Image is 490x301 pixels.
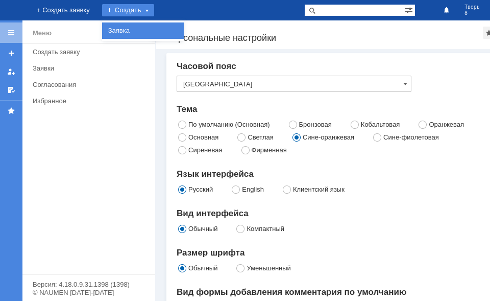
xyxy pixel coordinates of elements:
[33,81,149,88] div: Согласования
[361,121,400,128] label: Кобальтовая
[166,33,483,43] div: Персональные настройки
[177,209,249,218] span: Вид интерфейса
[188,225,217,233] label: Обычный
[188,146,223,154] label: Сиреневая
[248,133,273,141] label: Светлая
[177,61,236,71] span: Часовой пояс
[293,186,345,193] label: Клиентский язык
[242,186,264,193] label: English
[3,63,19,80] a: Мои заявки
[104,25,182,37] a: Заявка
[29,77,153,92] a: Согласования
[188,121,270,128] label: По умолчанию (Основная)
[177,287,406,297] span: Вид формы добавления комментария по умолчанию
[429,121,464,128] label: Оранжевая
[3,82,19,98] a: Мои согласования
[188,186,213,193] label: Русский
[405,5,415,14] span: Расширенный поиск
[177,169,254,179] span: Язык интерфейса
[383,133,439,141] label: Сине-фиолетовая
[33,97,138,105] div: Избранное
[33,64,149,72] div: Заявки
[303,133,354,141] label: Сине-оранжевая
[29,44,153,60] a: Создать заявку
[29,60,153,76] a: Заявки
[464,10,480,16] span: 8
[33,289,145,296] div: © NAUMEN [DATE]-[DATE]
[247,264,290,272] label: Уменьшенный
[33,48,149,56] div: Создать заявку
[299,121,332,128] label: Бронзовая
[247,225,284,233] label: Компактный
[177,104,198,114] span: Тема
[188,133,218,141] label: Основная
[464,4,480,10] span: Тверь
[3,45,19,61] a: Создать заявку
[188,264,217,272] label: Обычный
[177,248,244,258] span: Размер шрифта
[252,146,287,154] label: Фирменная
[33,27,52,39] div: Меню
[33,281,145,288] div: Версия: 4.18.0.9.31.1398 (1398)
[102,4,154,16] div: Создать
